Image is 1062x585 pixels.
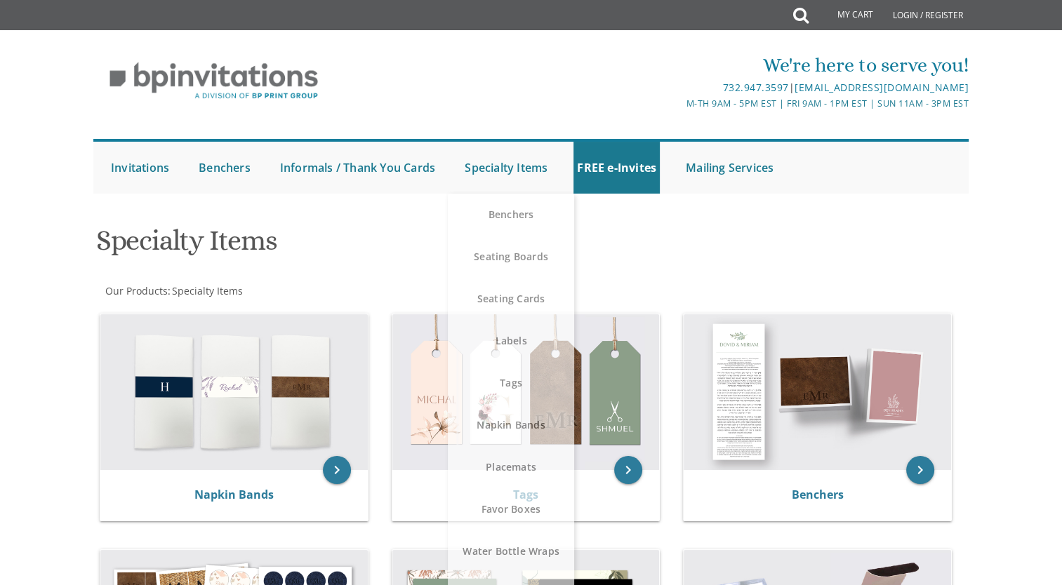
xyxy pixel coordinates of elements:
[392,314,660,470] img: Tags
[323,456,351,484] a: keyboard_arrow_right
[448,446,574,488] a: Placemats
[96,225,669,267] h1: Specialty Items
[93,52,334,110] img: BP Invitation Loft
[277,142,439,194] a: Informals / Thank You Cards
[448,404,574,446] a: Napkin Bands
[573,142,660,194] a: FREE e-Invites
[172,284,243,297] span: Specialty Items
[448,236,574,278] a: Seating Boards
[386,79,969,96] div: |
[386,96,969,111] div: M-Th 9am - 5pm EST | Fri 9am - 1pm EST | Sun 11am - 3pm EST
[614,456,642,484] a: keyboard_arrow_right
[171,284,243,297] a: Specialty Items
[194,487,274,502] a: Napkin Bands
[682,142,777,194] a: Mailing Services
[792,487,844,502] a: Benchers
[448,488,574,530] a: Favor Boxes
[93,284,531,298] div: :
[722,81,788,94] a: 732.947.3597
[684,314,951,470] img: Benchers
[104,284,168,297] a: Our Products
[386,51,969,79] div: We're here to serve you!
[448,320,574,362] a: Labels
[795,81,969,94] a: [EMAIL_ADDRESS][DOMAIN_NAME]
[448,278,574,320] a: Seating Cards
[461,142,551,194] a: Specialty Items
[448,194,574,236] a: Benchers
[807,1,883,29] a: My Cart
[195,142,254,194] a: Benchers
[448,362,574,404] a: Tags
[906,456,934,484] a: keyboard_arrow_right
[448,530,574,572] a: Water Bottle Wraps
[100,314,368,470] img: Napkin Bands
[107,142,173,194] a: Invitations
